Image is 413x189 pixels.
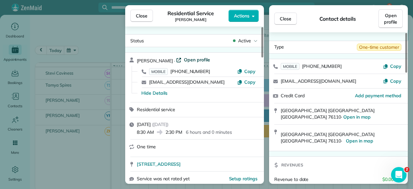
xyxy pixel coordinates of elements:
a: [EMAIL_ADDRESS][DOMAIN_NAME] [149,79,225,85]
span: MOBILE [281,63,299,70]
span: Open profile [184,57,210,63]
span: Contact details [319,15,356,23]
span: One time [137,144,156,150]
a: [STREET_ADDRESS] [137,161,260,167]
p: 6 hours and 0 minutes [186,129,232,135]
button: Hide Details [141,90,167,96]
span: [GEOGRAPHIC_DATA] [GEOGRAPHIC_DATA] [GEOGRAPHIC_DATA] 76110 · [281,108,375,120]
button: Copy [237,79,256,85]
a: Open profile [176,57,210,63]
span: Residential Service [167,9,214,17]
button: Close [274,13,297,25]
a: Open in map [343,114,371,120]
a: MOBILE[PHONE_NUMBER] [281,63,342,69]
a: Add payment method [355,92,401,99]
span: Copy [244,79,256,85]
span: Actions [234,13,249,19]
span: Copy [244,68,256,74]
span: Residential service [137,107,175,112]
span: One-time customer [357,44,401,51]
button: Close [130,10,153,22]
span: Close [136,13,147,19]
a: [EMAIL_ADDRESS][DOMAIN_NAME] [281,78,356,84]
span: [DATE] [137,121,151,127]
span: [STREET_ADDRESS] [137,161,181,167]
span: Copy [390,78,401,84]
span: 8:30 AM [137,129,154,135]
span: 2 [404,167,409,172]
span: Credit Card [281,93,305,99]
span: Copy [390,63,401,69]
button: Copy [237,68,256,75]
span: [PERSON_NAME] [175,17,206,22]
span: Open profile [384,12,397,25]
span: MOBILE [149,68,168,75]
button: Copy [383,63,401,69]
span: Open in map [346,138,373,144]
button: Setup ratings [229,175,258,182]
span: 2:30 PM [166,129,182,135]
span: Close [280,16,291,22]
span: [PHONE_NUMBER] [170,68,210,74]
span: Type [274,44,284,51]
iframe: Intercom live chat [391,167,407,183]
span: [GEOGRAPHIC_DATA] [GEOGRAPHIC_DATA] [GEOGRAPHIC_DATA] 76110 · [281,131,375,144]
span: Status [130,38,144,44]
span: [PHONE_NUMBER] [302,63,342,69]
span: [PERSON_NAME] [137,58,173,64]
span: Revenue to date [274,176,308,182]
span: Setup ratings [229,176,258,182]
a: Open profile [378,9,403,28]
a: Open in map [343,135,380,146]
a: MOBILE[PHONE_NUMBER] [149,68,210,75]
span: Revenues [281,162,303,168]
span: Active [238,37,251,44]
button: Copy [383,78,401,84]
span: · [173,58,176,63]
span: $0.00 [382,176,394,183]
span: Service was not rated yet [137,175,190,182]
span: ( [DATE] ) [152,121,168,127]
